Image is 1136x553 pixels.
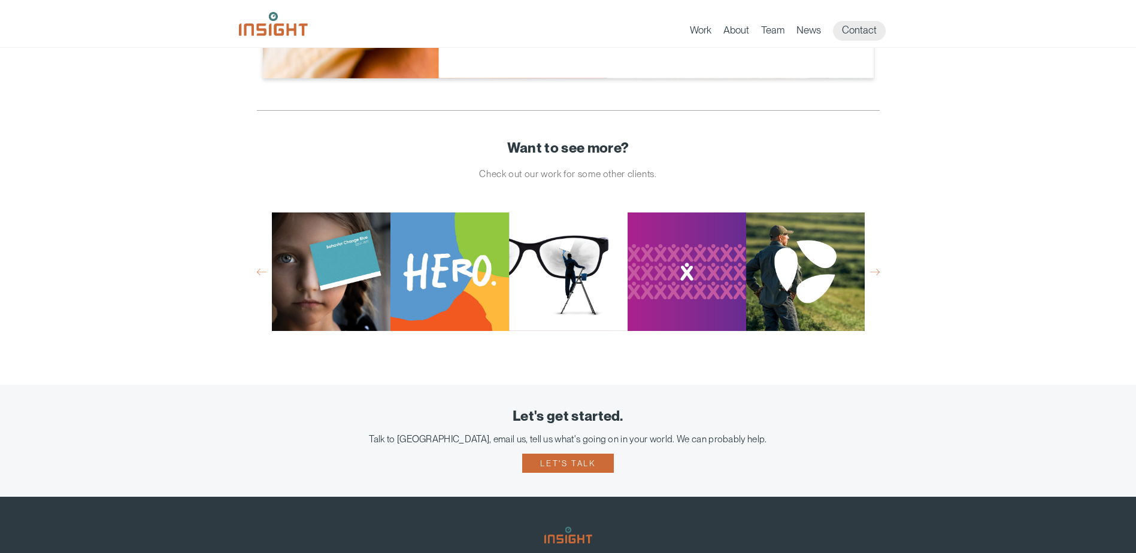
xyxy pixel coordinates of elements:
a: About [723,24,749,41]
nav: primary navigation menu [690,21,898,41]
img: Ophthalmology Limited [509,212,628,331]
img: Insight Marketing Design [544,527,592,543]
img: South Dakota Department of Social Services – Nexus [628,212,746,331]
div: Want to see more? [257,141,880,156]
a: Contact [833,21,886,41]
img: South Dakota Department of Social Services – Childcare Promotion [390,212,509,331]
p: Check out our work for some other clients. [257,165,880,183]
div: Talk to [GEOGRAPHIC_DATA], email us, tell us what's going on in your world. We can probably help. [18,433,1118,445]
a: Work [690,24,711,41]
img: South Dakota Department of Health – Childhood Lead Poisoning Prevention [272,212,390,331]
a: Team [761,24,784,41]
button: Next [870,266,880,277]
button: Previous [257,266,266,277]
div: Let's get started. [18,409,1118,424]
img: AXESS Cooperative [746,212,865,331]
img: Insight Marketing Design [239,12,308,36]
a: News [796,24,821,41]
a: Let's talk [522,454,613,473]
